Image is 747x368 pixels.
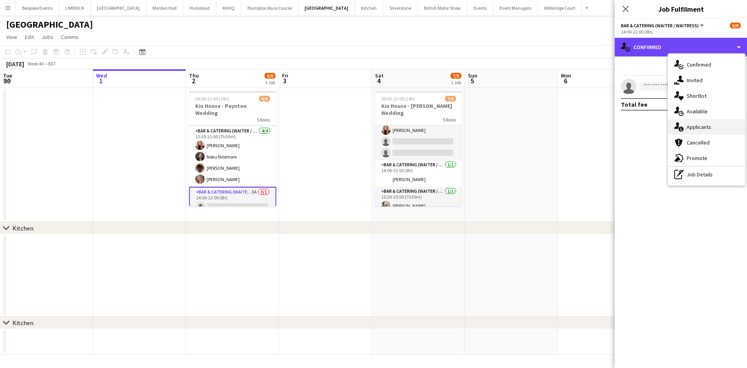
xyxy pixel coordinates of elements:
[375,72,384,79] span: Sat
[687,92,707,99] span: Shortlist
[445,96,456,102] span: 7/9
[687,108,708,115] span: Available
[615,4,747,14] h3: Job Fulfilment
[687,61,711,68] span: Confirmed
[189,72,199,79] span: Thu
[3,32,20,42] a: View
[560,76,571,85] span: 6
[96,72,107,79] span: Wed
[383,0,418,16] button: Silverstone
[22,32,37,42] a: Edit
[375,160,462,187] app-card-role: Bar & Catering (Waiter / waitress)1/114:00-22:00 (8h)[PERSON_NAME]
[265,73,275,79] span: 6/8
[538,0,582,16] button: Millbridge Court
[183,0,216,16] button: Hickstead
[48,61,56,67] div: BST
[615,38,747,56] div: Confirmed
[493,0,538,16] button: Event Managers
[189,187,276,215] app-card-role: Bar & Catering (Waiter / waitress)3A0/114:00-22:00 (8h)
[257,117,270,123] span: 5 Roles
[12,319,33,327] div: Kitchen
[298,0,355,16] button: [GEOGRAPHIC_DATA]
[195,96,229,102] span: 09:00-23:00 (14h)
[3,72,12,79] span: Tue
[188,76,199,85] span: 2
[381,96,415,102] span: 09:00-23:00 (14h)
[6,33,17,40] span: View
[12,224,33,232] div: Kitchen
[281,76,288,85] span: 3
[6,19,93,30] h1: [GEOGRAPHIC_DATA]
[189,102,276,116] h3: Kin House - Paynton Wedding
[443,117,456,123] span: 5 Roles
[621,23,705,28] button: Bar & Catering (Waiter / waitress)
[259,96,270,102] span: 6/8
[42,33,53,40] span: Jobs
[687,123,711,130] span: Applicants
[91,0,146,16] button: [GEOGRAPHIC_DATA]
[451,79,461,85] div: 1 Job
[26,61,45,67] span: Week 40
[265,79,275,85] div: 1 Job
[59,0,91,16] button: LIMEKILN
[374,76,384,85] span: 4
[39,32,56,42] a: Jobs
[687,77,703,84] span: Invited
[241,0,298,16] button: Plumpton Race Course
[95,76,107,85] span: 1
[16,0,59,16] button: Bespoke Events
[216,0,241,16] button: KKHQ
[467,76,477,85] span: 5
[58,32,82,42] a: Comms
[375,102,462,116] h3: Kin House - [PERSON_NAME] Wedding
[6,60,24,68] div: [DATE]
[451,73,461,79] span: 7/9
[418,0,467,16] button: British Motor Show
[668,167,745,182] div: Job Details
[189,127,276,187] app-card-role: Bar & Catering (Waiter / waitress)4/413:30-21:00 (7h30m)[PERSON_NAME]Noku Ndomore[PERSON_NAME][PE...
[25,33,34,40] span: Edit
[468,72,477,79] span: Sun
[621,100,647,108] div: Total fee
[375,187,462,213] app-card-role: Bar & Catering (Waiter / waitress)1/115:30-23:00 (7h30m)[PERSON_NAME]
[621,29,741,35] div: 14:00-22:00 (8h)
[561,72,571,79] span: Mon
[687,139,710,146] span: Cancelled
[282,72,288,79] span: Fri
[375,91,462,206] app-job-card: 09:00-23:00 (14h)7/9Kin House - [PERSON_NAME] Wedding5 RolesBar & Catering (Waiter / waitress)1A3...
[2,76,12,85] span: 30
[730,23,741,28] span: 6/8
[61,33,79,40] span: Comms
[355,0,383,16] button: Kitchen
[687,155,707,162] span: Promote
[467,0,493,16] button: Events
[189,91,276,206] app-job-card: 09:00-23:00 (14h)6/8Kin House - Paynton Wedding5 Roles[PERSON_NAME]Bar & Catering (Waiter / waitr...
[146,0,183,16] button: Morden Hall
[621,23,699,28] span: Bar & Catering (Waiter / waitress)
